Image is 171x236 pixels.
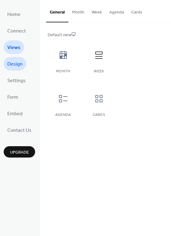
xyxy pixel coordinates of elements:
[7,59,23,69] span: Design
[7,10,20,20] span: Home
[4,24,30,37] a: Connect
[54,69,72,74] div: Month
[7,93,18,102] span: Form
[4,7,24,21] a: Home
[4,57,26,70] a: Design
[7,126,31,135] span: Contact Us
[4,90,22,104] a: Form
[7,76,26,86] span: Settings
[89,69,108,74] div: Week
[89,113,108,117] div: Cards
[4,123,35,137] a: Contact Us
[10,149,29,156] span: Upgrade
[48,32,162,38] div: Default view
[4,107,26,120] a: Embed
[54,113,72,117] div: Agenda
[7,109,23,119] span: Embed
[4,74,29,87] a: Settings
[7,43,20,53] span: Views
[4,146,35,158] button: Upgrade
[4,40,24,54] a: Views
[7,26,26,36] span: Connect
